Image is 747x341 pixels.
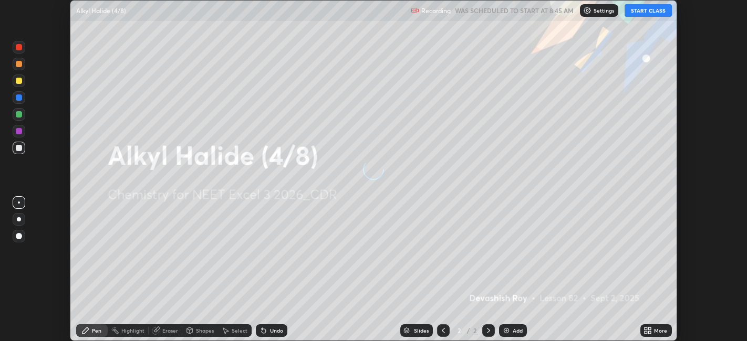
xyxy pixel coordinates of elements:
[583,6,592,15] img: class-settings-icons
[472,326,478,335] div: 2
[411,6,419,15] img: recording.375f2c34.svg
[270,328,283,333] div: Undo
[121,328,144,333] div: Highlight
[421,7,451,15] p: Recording
[625,4,672,17] button: START CLASS
[232,328,247,333] div: Select
[162,328,178,333] div: Eraser
[455,6,574,15] h5: WAS SCHEDULED TO START AT 8:45 AM
[414,328,429,333] div: Slides
[454,327,464,334] div: 2
[513,328,523,333] div: Add
[502,326,511,335] img: add-slide-button
[654,328,667,333] div: More
[76,6,126,15] p: Alkyl Halide (4/8)
[92,328,101,333] div: Pen
[196,328,214,333] div: Shapes
[466,327,470,334] div: /
[594,8,614,13] p: Settings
